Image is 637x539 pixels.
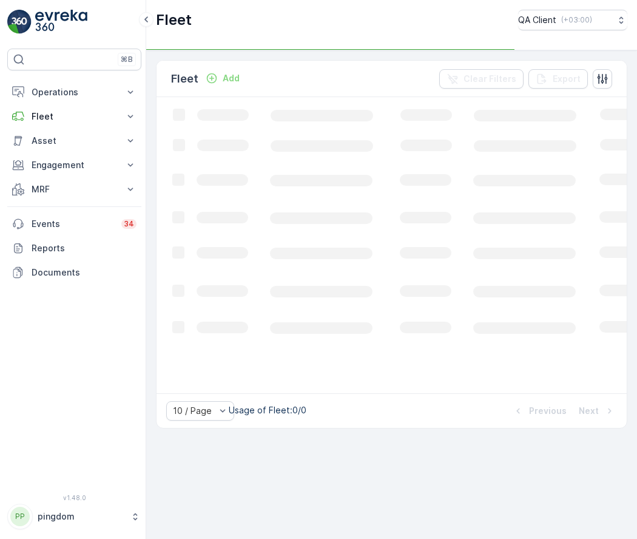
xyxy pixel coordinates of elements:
[7,129,141,153] button: Asset
[528,69,588,89] button: Export
[518,14,556,26] p: QA Client
[7,104,141,129] button: Fleet
[7,177,141,202] button: MRF
[32,86,117,98] p: Operations
[7,504,141,529] button: PPpingdom
[553,73,581,85] p: Export
[229,404,306,416] p: Usage of Fleet : 0/0
[463,73,516,85] p: Clear Filters
[32,110,117,123] p: Fleet
[38,510,124,523] p: pingdom
[32,183,117,195] p: MRF
[201,71,244,86] button: Add
[579,405,599,417] p: Next
[561,15,592,25] p: ( +03:00 )
[32,135,117,147] p: Asset
[439,69,524,89] button: Clear Filters
[511,404,568,418] button: Previous
[32,218,114,230] p: Events
[7,80,141,104] button: Operations
[518,10,627,30] button: QA Client(+03:00)
[32,159,117,171] p: Engagement
[7,260,141,285] a: Documents
[7,236,141,260] a: Reports
[7,212,141,236] a: Events34
[124,219,134,229] p: 34
[121,55,133,64] p: ⌘B
[35,10,87,34] img: logo_light-DOdMpM7g.png
[223,72,240,84] p: Add
[7,10,32,34] img: logo
[10,507,30,526] div: PP
[32,242,136,254] p: Reports
[578,404,617,418] button: Next
[171,70,198,87] p: Fleet
[156,10,192,30] p: Fleet
[7,153,141,177] button: Engagement
[529,405,567,417] p: Previous
[32,266,136,279] p: Documents
[7,494,141,501] span: v 1.48.0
